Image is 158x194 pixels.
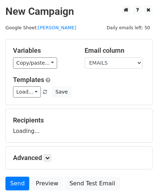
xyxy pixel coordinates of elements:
[85,47,145,55] h5: Email column
[104,25,153,30] a: Daily emails left: 50
[13,47,74,55] h5: Variables
[13,86,41,98] a: Load...
[13,154,145,162] h5: Advanced
[52,86,71,98] button: Save
[5,5,153,18] h2: New Campaign
[5,25,76,30] small: Google Sheet:
[31,177,63,190] a: Preview
[13,76,44,83] a: Templates
[38,25,76,30] a: [PERSON_NAME]
[13,57,57,69] a: Copy/paste...
[65,177,120,190] a: Send Test Email
[13,116,145,124] h5: Recipients
[5,177,29,190] a: Send
[13,116,145,135] div: Loading...
[104,24,153,32] span: Daily emails left: 50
